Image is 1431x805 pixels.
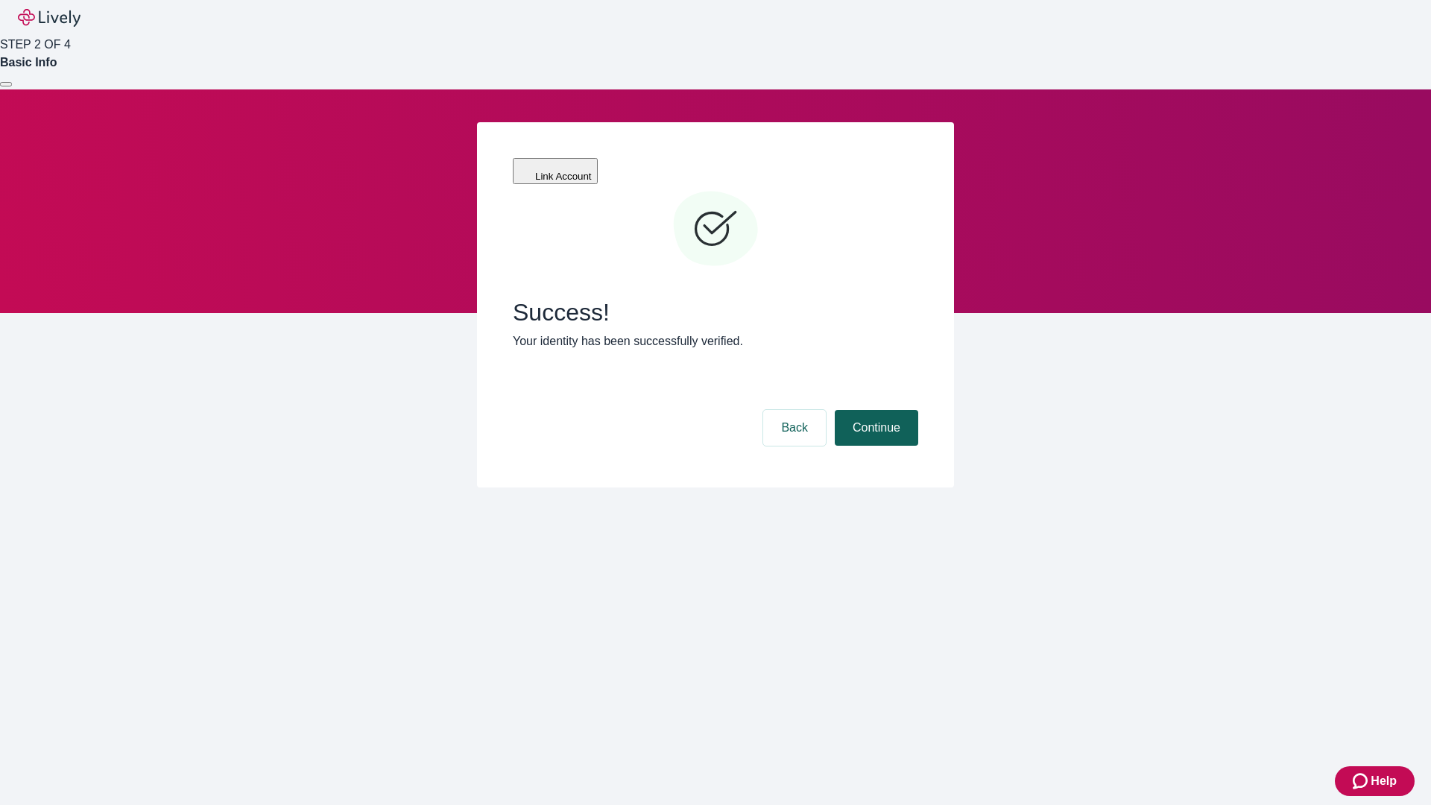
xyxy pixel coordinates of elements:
span: Success! [513,298,918,326]
img: Lively [18,9,80,27]
button: Continue [835,410,918,446]
button: Zendesk support iconHelp [1335,766,1415,796]
svg: Checkmark icon [671,185,760,274]
p: Your identity has been successfully verified. [513,332,918,350]
button: Back [763,410,826,446]
svg: Zendesk support icon [1353,772,1371,790]
button: Link Account [513,158,598,184]
span: Help [1371,772,1397,790]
